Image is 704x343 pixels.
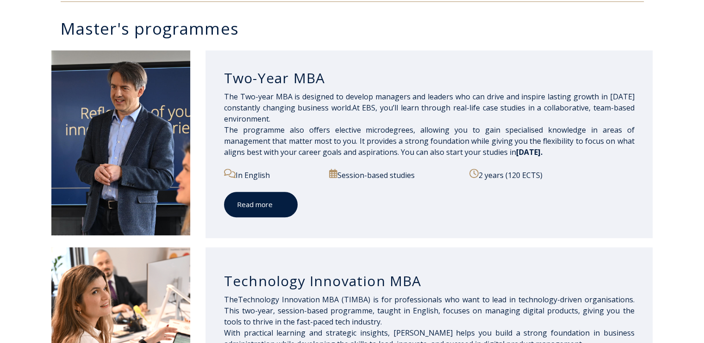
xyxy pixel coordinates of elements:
[51,50,190,235] img: DSC_2098
[224,294,238,305] span: The
[401,147,542,157] span: You can also start your studies in
[224,294,635,327] span: sionals who want to lead in technology-driven organisations. This two-year, session-based program...
[61,20,653,37] h3: Master's programmes
[224,69,635,87] h3: Two-Year MBA
[224,192,298,217] a: Read more
[224,169,319,181] p: In English
[469,169,634,181] p: 2 years (120 ECTS)
[329,294,417,305] span: BA (TIMBA) is for profes
[224,92,635,157] span: The Two-year MBA is designed to develop managers and leaders who can drive and inspire lasting gr...
[224,272,635,290] h3: Technology Innovation MBA
[329,169,459,181] p: Session-based studies
[238,294,417,305] span: Technology Innovation M
[516,147,542,157] span: [DATE].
